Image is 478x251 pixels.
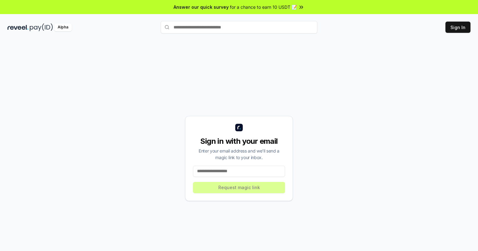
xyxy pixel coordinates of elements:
div: Enter your email address and we’ll send a magic link to your inbox. [193,148,285,161]
img: logo_small [235,124,243,131]
span: for a chance to earn 10 USDT 📝 [230,4,297,10]
div: Sign in with your email [193,136,285,146]
img: reveel_dark [8,23,29,31]
button: Sign In [445,22,470,33]
span: Answer our quick survey [174,4,229,10]
div: Alpha [54,23,72,31]
img: pay_id [30,23,53,31]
